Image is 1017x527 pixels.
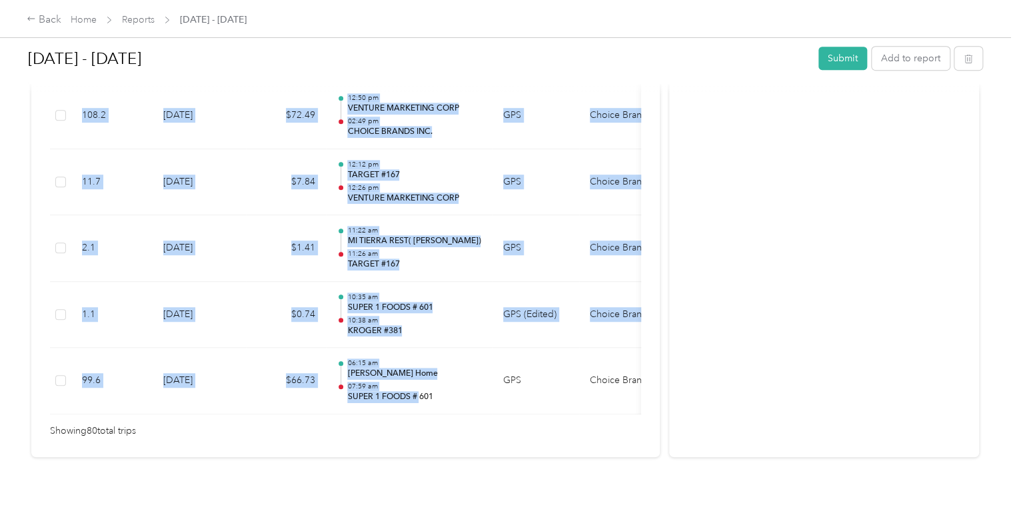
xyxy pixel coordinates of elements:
[493,215,579,282] td: GPS
[153,282,246,348] td: [DATE]
[246,149,326,216] td: $7.84
[942,452,1017,527] iframe: Everlance-gr Chat Button Frame
[872,47,950,70] button: Add to report
[347,93,482,103] p: 12:50 pm
[818,47,867,70] button: Submit
[493,348,579,414] td: GPS
[347,103,482,115] p: VENTURE MARKETING CORP
[347,193,482,205] p: VENTURE MARKETING CORP
[122,14,155,25] a: Reports
[347,391,482,403] p: SUPER 1 FOODS # 601
[246,215,326,282] td: $1.41
[579,149,679,216] td: Choice Brands
[27,12,61,28] div: Back
[71,149,153,216] td: 11.7
[347,235,482,247] p: MI TIERRA REST( [PERSON_NAME])
[347,358,482,368] p: 06:15 am
[347,117,482,126] p: 02:49 pm
[347,382,482,391] p: 07:59 am
[246,83,326,149] td: $72.49
[347,292,482,302] p: 10:35 am
[50,424,136,438] span: Showing 80 total trips
[347,316,482,325] p: 10:38 am
[347,325,482,337] p: KROGER #381
[180,13,247,27] span: [DATE] - [DATE]
[71,215,153,282] td: 2.1
[493,83,579,149] td: GPS
[71,282,153,348] td: 1.1
[246,348,326,414] td: $66.73
[153,348,246,414] td: [DATE]
[153,83,246,149] td: [DATE]
[347,249,482,259] p: 11:26 am
[347,160,482,169] p: 12:12 pm
[493,149,579,216] td: GPS
[347,169,482,181] p: TARGET #167
[246,282,326,348] td: $0.74
[579,215,679,282] td: Choice Brands
[71,83,153,149] td: 108.2
[579,83,679,149] td: Choice Brands
[153,215,246,282] td: [DATE]
[347,259,482,270] p: TARGET #167
[347,126,482,138] p: CHOICE BRANDS INC.
[153,149,246,216] td: [DATE]
[347,183,482,193] p: 12:26 pm
[71,14,97,25] a: Home
[28,43,809,75] h1: Sep 16 - 30, 2025
[347,302,482,314] p: SUPER 1 FOODS # 601
[71,348,153,414] td: 99.6
[493,282,579,348] td: GPS (Edited)
[579,282,679,348] td: Choice Brands
[579,348,679,414] td: Choice Brands
[347,368,482,380] p: [PERSON_NAME] Home
[347,226,482,235] p: 11:22 am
